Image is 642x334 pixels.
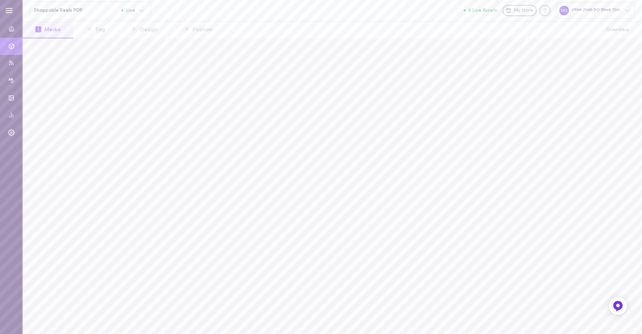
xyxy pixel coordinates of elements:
[593,21,642,38] button: Overview
[73,21,118,38] button: 2Tag
[502,5,537,16] a: My Store
[514,8,533,14] span: My Store
[86,26,92,32] span: 2
[121,8,135,13] span: Live
[464,8,497,13] button: 6 Live Assets
[556,2,635,18] div: סטוק אונליין SO Stock Online
[118,21,170,38] button: 3Design
[35,26,41,32] span: 1
[34,8,121,13] span: Shoppable Reels PDP
[183,26,189,32] span: 4
[170,21,225,38] button: 4Position
[612,300,624,312] img: Feedback Button
[23,21,73,38] button: 1Media
[539,5,551,16] div: Knowledge center
[464,8,502,13] a: 6 Live Assets
[131,26,137,32] span: 3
